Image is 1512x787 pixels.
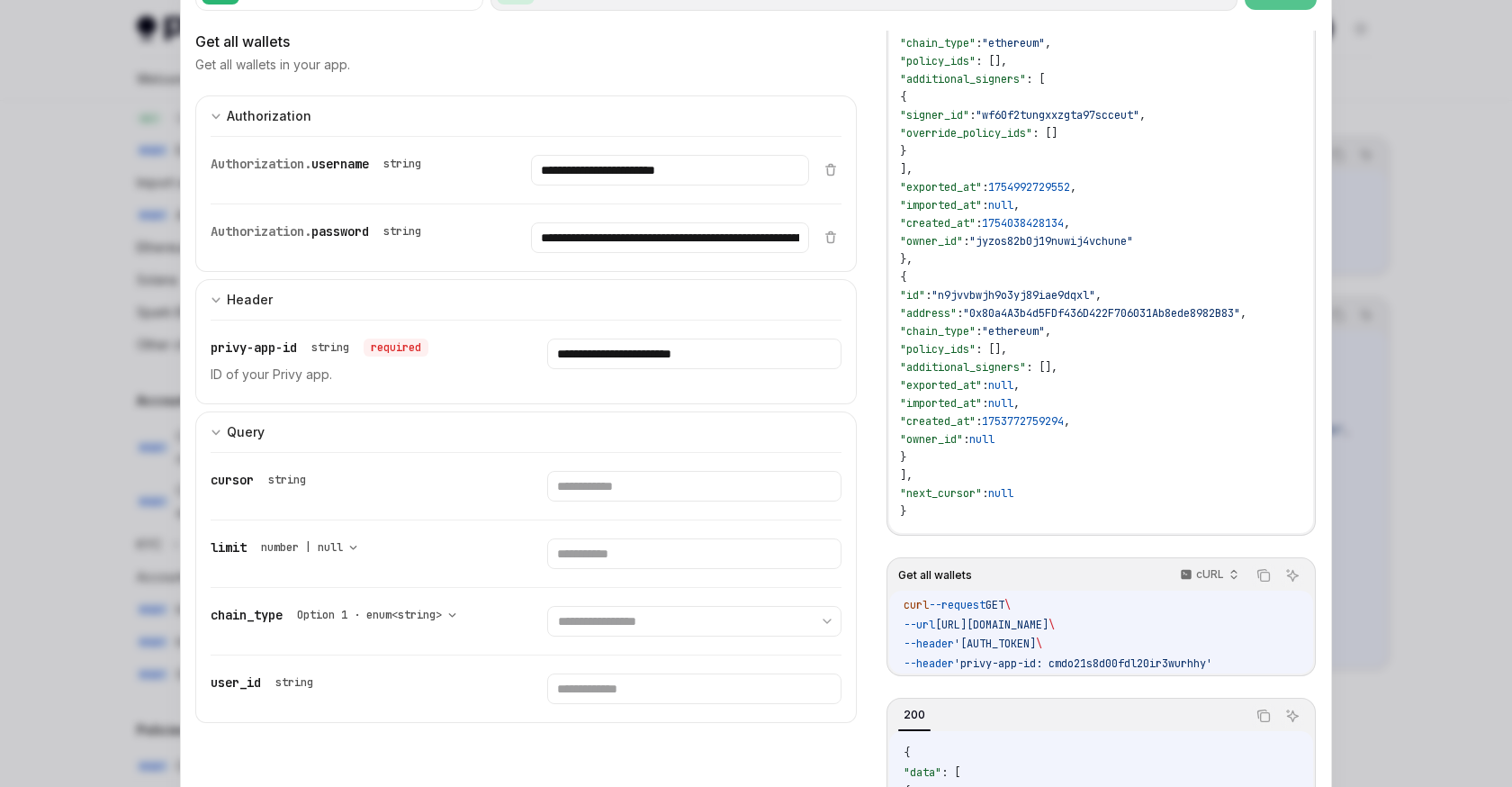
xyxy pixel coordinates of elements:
[969,108,976,122] span: :
[211,155,428,173] div: Authorization.username
[957,306,963,321] span: :
[900,360,1026,375] span: "additional_signers"
[900,306,957,321] span: "address"
[1013,396,1020,411] span: ,
[211,606,463,624] div: chain_type
[195,279,857,320] button: expand input section
[383,157,421,171] div: string
[1070,180,1076,194] span: ,
[900,504,906,519] span: }
[1281,564,1304,587] button: Ask AI
[976,216,982,231] span: :
[900,414,976,429] span: "created_at"
[211,538,364,556] div: limit
[969,432,994,447] span: null
[954,637,1036,651] span: '[AUTH_TOKEN]
[900,252,913,267] span: },
[982,378,988,393] span: :
[1026,360,1057,375] span: : [],
[1045,324,1051,339] span: ,
[1252,564,1275,587] button: Copy the contents from the code block
[900,216,976,231] span: "created_at"
[982,324,1045,339] span: "ethereum"
[900,126,1032,140] span: "override_policy_ids"
[211,156,311,172] span: Authorization.
[211,223,311,240] span: Authorization.
[976,108,1139,122] span: "wf60f2tungxxzgta97scceut"
[963,306,1240,321] span: "0x80a4A3b4d5FDf436D422F706031Ab8ede8982B83"
[898,704,931,726] div: 200
[900,468,913,483] span: ],
[211,339,428,357] div: privy-app-id
[195,31,857,52] div: Get all wallets
[900,486,982,501] span: "next_cursor"
[976,324,982,339] span: :
[211,674,320,692] div: user_id
[988,198,1013,213] span: null
[976,54,1007,68] span: : [],
[982,396,988,411] span: :
[195,412,857,452] button: expand input section
[1196,567,1224,582] p: cURL
[988,378,1013,393] span: null
[904,637,954,651] span: --header
[211,364,504,385] p: ID of your Privy app.
[900,144,906,158] span: }
[1064,414,1070,429] span: ,
[1281,704,1304,728] button: Ask AI
[1013,378,1020,393] span: ,
[900,396,982,411] span: "imported_at"
[1004,598,1011,612] span: \
[900,324,976,339] span: "chain_type"
[900,198,982,213] span: "imported_at"
[1240,306,1246,321] span: ,
[900,432,963,447] span: "owner_id"
[900,234,963,249] span: "owner_id"
[904,598,929,612] span: curl
[1036,637,1042,651] span: \
[275,675,313,690] div: string
[311,340,349,355] div: string
[904,746,910,760] span: {
[1170,560,1246,591] button: cURL
[900,90,906,104] span: {
[211,607,283,623] span: chain_type
[195,56,350,74] p: Get all wallets in your app.
[900,288,925,303] span: "id"
[211,471,313,489] div: cursor
[976,342,1007,357] span: : [],
[985,598,1004,612] span: GET
[1045,36,1051,50] span: ,
[929,598,985,612] span: --request
[969,234,1133,249] span: "jyzos82b0j19nuwij4vchune"
[904,656,954,671] span: --header
[900,180,982,194] span: "exported_at"
[900,36,976,50] span: "chain_type"
[1139,108,1146,122] span: ,
[268,473,306,487] div: string
[988,396,1013,411] span: null
[227,105,311,127] div: Authorization
[227,421,265,443] div: Query
[982,36,1045,50] span: "ethereum"
[1252,704,1275,728] button: Copy the contents from the code block
[900,72,1026,86] span: "additional_signers"
[383,224,421,239] div: string
[311,223,369,240] span: password
[900,342,976,357] span: "policy_ids"
[364,339,428,357] div: required
[900,54,976,68] span: "policy_ids"
[963,234,969,249] span: :
[904,618,935,632] span: --url
[976,414,982,429] span: :
[211,539,247,556] span: limit
[900,162,913,176] span: ],
[900,270,906,285] span: {
[988,486,1013,501] span: null
[195,95,857,136] button: expand input section
[935,618,1048,632] span: [URL][DOMAIN_NAME]
[1048,618,1055,632] span: \
[982,414,1064,429] span: 1753772759294
[963,432,969,447] span: :
[1013,198,1020,213] span: ,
